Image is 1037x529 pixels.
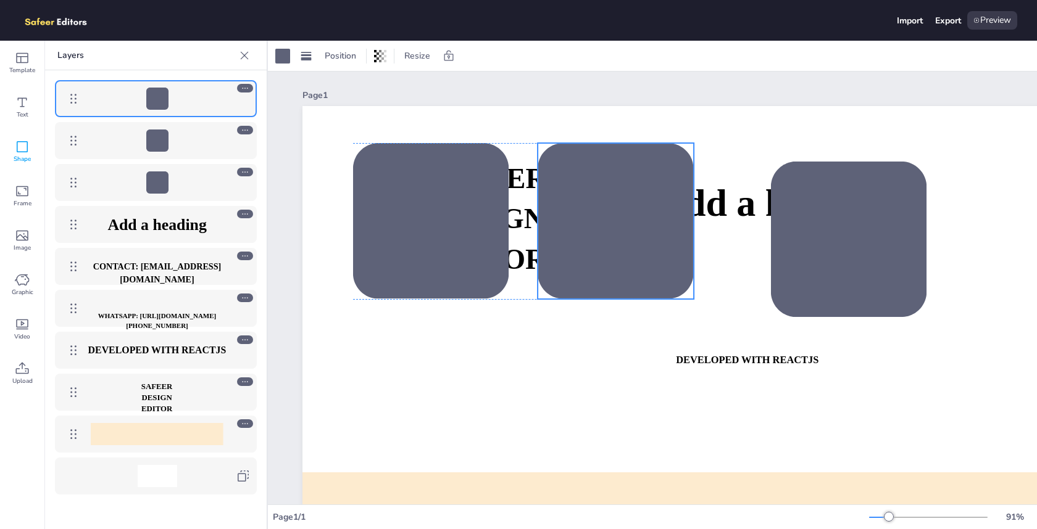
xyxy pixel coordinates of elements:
p: Layers [57,41,235,70]
strong: DEVELOPED WITH REACTJS [88,345,227,356]
strong: CONTACT: [EMAIL_ADDRESS][DOMAIN_NAME] [93,262,222,285]
span: Image [14,243,31,253]
strong: WHATSAPP: [URL][DOMAIN_NAME][PHONE_NUMBER] [98,312,216,330]
span: Text [17,110,28,120]
div: Export [935,15,961,27]
strong: DEVELOPED WITH REACTJS [676,355,818,366]
div: SAFEERDESIGN EDITOR [55,374,257,411]
div: 91 % [1000,511,1030,523]
span: Shape [14,154,31,164]
div: Preview [967,11,1017,30]
span: Video [14,332,30,342]
div: Page 1 / 1 [273,511,869,523]
strong: SAFEER [141,382,173,391]
div: Import [897,15,923,27]
span: Resize [402,50,433,62]
strong: DESIGN EDITOR [141,393,172,413]
span: Upload [12,376,33,386]
img: logo.png [20,11,105,30]
span: Graphic [12,287,33,297]
span: Position [322,50,359,62]
span: Frame [14,199,31,208]
span: Add a heading [107,215,206,233]
span: Template [9,65,35,75]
